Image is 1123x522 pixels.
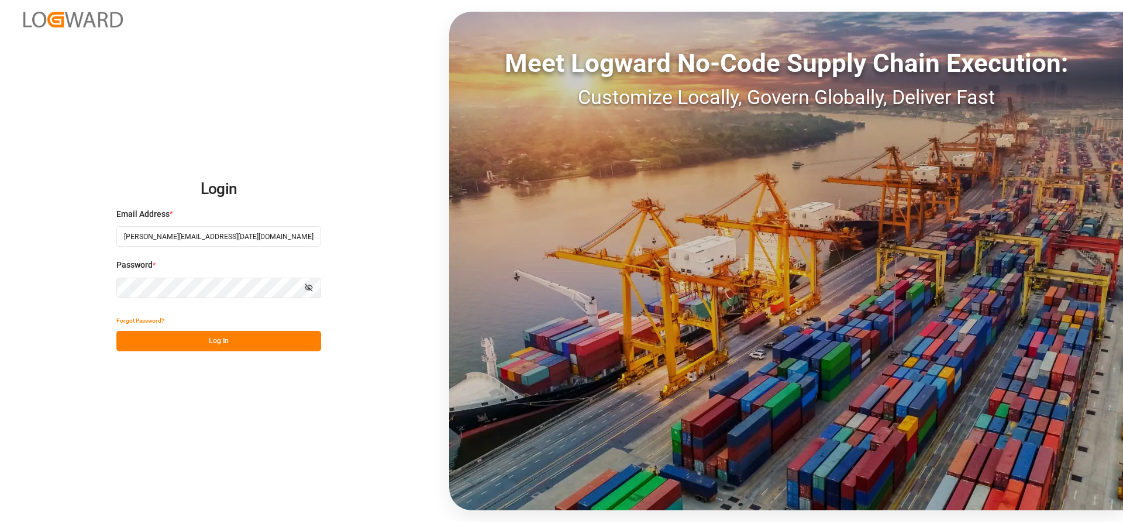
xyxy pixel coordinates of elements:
h2: Login [116,171,321,208]
img: Logward_new_orange.png [23,12,123,27]
input: Enter your email [116,226,321,247]
div: Meet Logward No-Code Supply Chain Execution: [449,44,1123,82]
span: Email Address [116,208,170,220]
div: Customize Locally, Govern Globally, Deliver Fast [449,82,1123,112]
button: Forgot Password? [116,310,164,331]
button: Log In [116,331,321,351]
span: Password [116,259,153,271]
